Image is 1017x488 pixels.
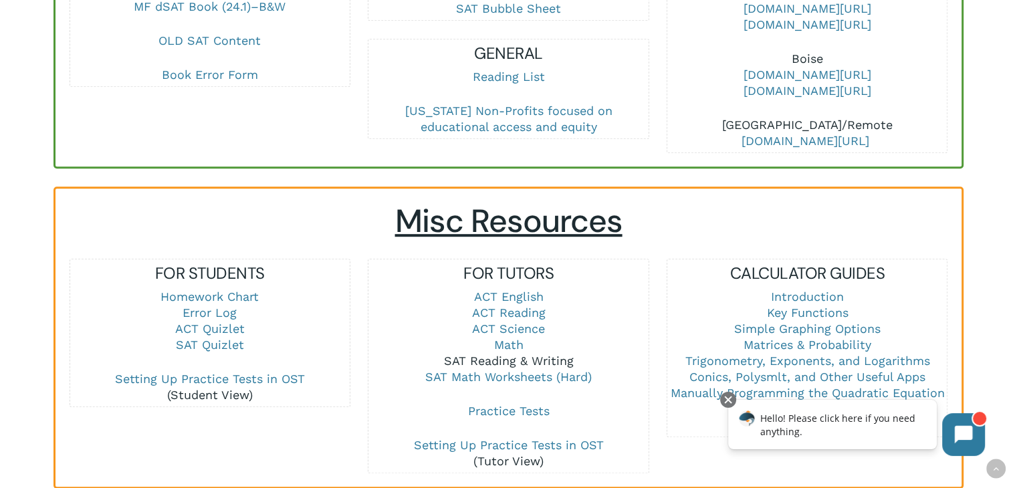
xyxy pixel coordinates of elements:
[744,17,871,31] a: [DOMAIN_NAME][URL]
[368,263,648,284] h5: FOR TUTORS
[734,322,881,336] a: Simple Graphing Options
[493,338,523,352] a: Math
[714,389,998,469] iframe: Chatbot
[744,84,871,98] a: [DOMAIN_NAME][URL]
[456,1,561,15] a: SAT Bubble Sheet
[742,134,869,148] a: [DOMAIN_NAME][URL]
[425,370,592,384] a: SAT Math Worksheets (Hard)
[472,70,544,84] a: Reading List
[175,322,245,336] a: ACT Quizlet
[413,438,603,452] a: Setting Up Practice Tests in OST
[368,43,648,64] h5: GENERAL
[744,68,871,82] a: [DOMAIN_NAME][URL]
[115,372,305,386] a: Setting Up Practice Tests in OST
[70,371,350,403] p: (Student View)
[368,437,648,469] p: (Tutor View)
[467,404,549,418] a: Practice Tests
[471,306,545,320] a: ACT Reading
[771,289,844,303] a: Introduction
[160,289,259,303] a: Homework Chart
[443,354,573,368] a: SAT Reading & Writing
[158,33,261,47] a: OLD SAT Content
[689,370,925,384] a: Conics, Polysmlt, and Other Useful Apps
[670,386,944,400] a: Manually Programming the Quadratic Equation
[667,51,947,117] p: Boise
[472,322,545,336] a: ACT Science
[162,68,258,82] a: Book Error Form
[183,306,237,320] a: Error Log
[667,263,947,284] h5: CALCULATOR GUIDES
[766,306,848,320] a: Key Functions
[685,354,929,368] a: Trigonometry, Exponents, and Logarithms
[473,289,543,303] a: ACT English
[667,117,947,149] p: [GEOGRAPHIC_DATA]/Remote
[395,200,623,242] span: Misc Resources
[744,1,871,15] a: [DOMAIN_NAME][URL]
[70,263,350,284] h5: FOR STUDENTS
[176,338,244,352] a: SAT Quizlet
[744,338,871,352] a: Matrices & Probability
[405,104,612,134] a: [US_STATE] Non-Profits focused on educational access and equity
